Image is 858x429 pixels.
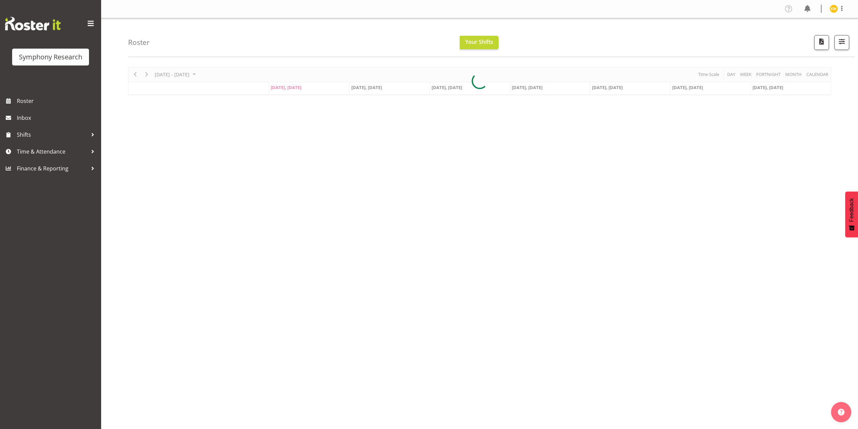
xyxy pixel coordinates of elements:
button: Filter Shifts [834,35,849,50]
img: Rosterit website logo [5,17,61,30]
button: Your Shifts [460,36,499,49]
img: enrica-walsh11863.jpg [830,5,838,13]
button: Feedback - Show survey [845,191,858,237]
span: Finance & Reporting [17,163,88,173]
img: help-xxl-2.png [838,409,845,415]
button: Download a PDF of the roster according to the set date range. [814,35,829,50]
span: Inbox [17,113,98,123]
span: Your Shifts [465,38,493,46]
span: Roster [17,96,98,106]
div: Symphony Research [19,52,82,62]
span: Shifts [17,130,88,140]
span: Time & Attendance [17,146,88,157]
h4: Roster [128,38,150,46]
span: Feedback [849,198,855,222]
